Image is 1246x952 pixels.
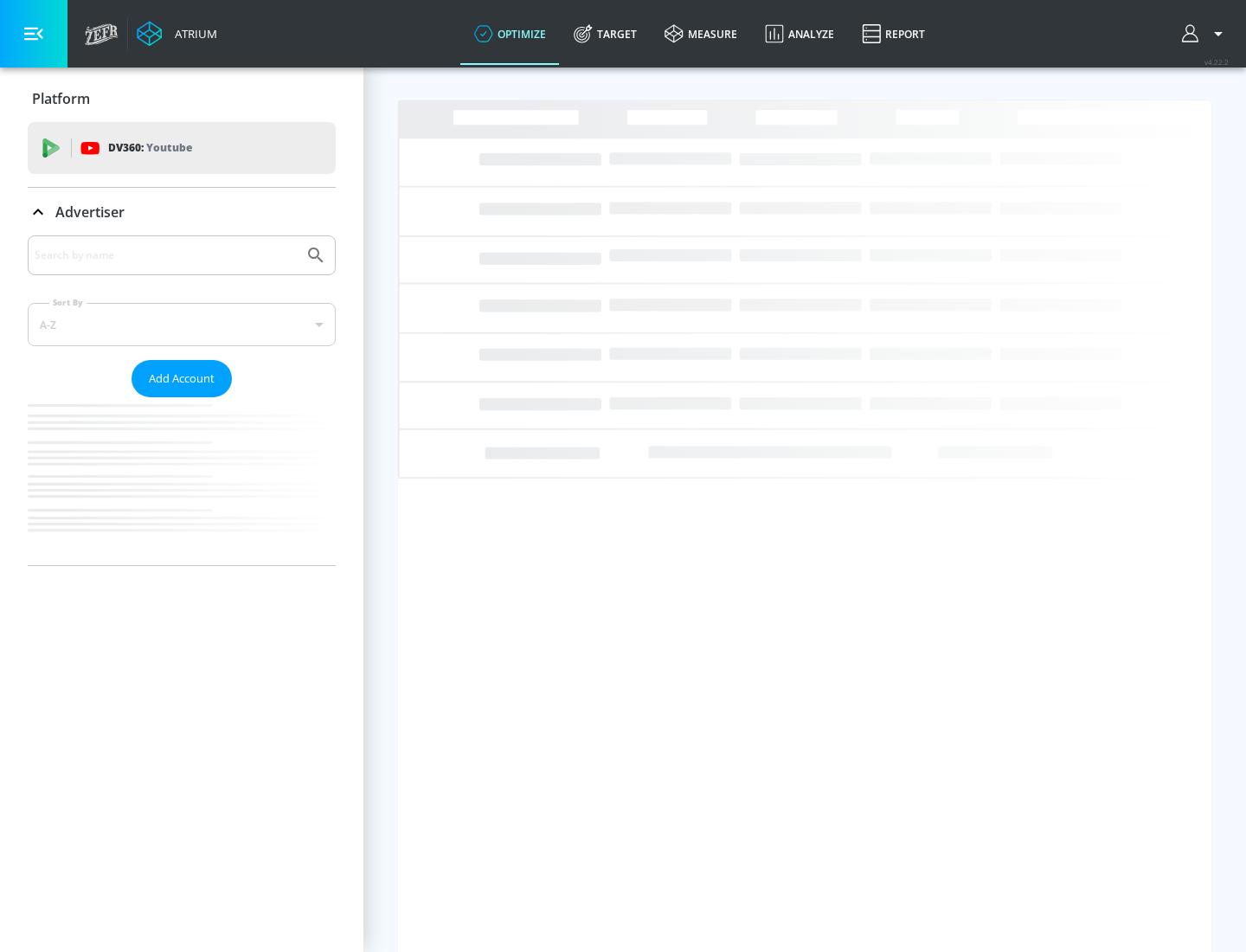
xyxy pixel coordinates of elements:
span: v 4.22.2 [1204,57,1229,67]
p: Advertiser [55,203,125,222]
a: measure [651,3,751,65]
div: Platform [28,74,336,123]
div: Advertiser [28,235,336,565]
input: Search by name [35,244,297,267]
p: Youtube [146,138,192,157]
button: Add Account [132,360,232,397]
span: Add Account [149,369,215,389]
a: Atrium [137,21,217,47]
div: DV360: Youtube [28,122,336,174]
nav: list of Advertiser [28,397,336,565]
div: A-Z [28,303,336,346]
p: Platform [32,89,90,108]
div: Atrium [168,26,217,42]
p: DV360: [108,138,192,158]
a: Analyze [751,3,848,65]
a: Report [848,3,939,65]
a: Target [560,3,651,65]
a: optimize [460,3,560,65]
div: Advertiser [28,188,336,236]
label: Sort By [49,297,87,308]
